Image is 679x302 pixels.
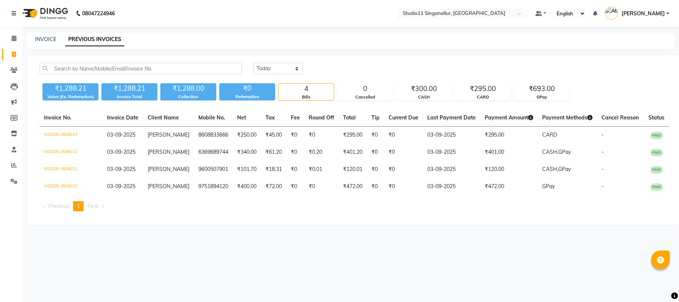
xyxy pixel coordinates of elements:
span: Mobile No. [198,114,225,121]
span: Status [648,114,664,121]
td: ₹101.70 [233,161,261,178]
td: 03-09-2025 [423,161,480,178]
td: ₹0 [384,178,423,195]
span: PAID [650,132,663,139]
td: 9751894120 [194,178,233,195]
span: CASH, [542,166,558,172]
span: CARD [542,131,557,138]
td: ₹0 [367,127,384,144]
span: 03-09-2025 [107,149,135,155]
span: 03-09-2025 [107,131,135,138]
td: ₹120.00 [480,161,538,178]
span: Cancel Reason [601,114,639,121]
span: PAID [650,166,663,174]
span: Tax [265,114,275,121]
span: Fee [291,114,300,121]
div: Redemption [219,94,275,100]
span: [PERSON_NAME] [622,10,665,18]
td: ₹18.31 [261,161,286,178]
div: 0 [337,84,393,94]
span: Next [88,203,99,209]
td: V/2025-26/4110 [40,178,103,195]
td: ₹0 [286,144,304,161]
td: ₹0 [384,127,423,144]
td: ₹472.00 [480,178,538,195]
input: Search by Name/Mobile/Email/Invoice No [40,63,242,74]
td: ₹61.20 [261,144,286,161]
td: ₹250.00 [233,127,261,144]
span: GPay [558,149,571,155]
span: Total [343,114,356,121]
span: - [601,149,604,155]
td: ₹295.00 [339,127,367,144]
span: Last Payment Date [427,114,476,121]
div: GPay [514,94,569,100]
div: ₹295.00 [455,84,510,94]
span: - [601,166,604,172]
td: ₹0 [384,161,423,178]
span: - [601,183,604,190]
div: Cancelled [337,94,393,100]
td: ₹0 [286,127,304,144]
div: Invoice Total [101,94,157,100]
td: ₹401.20 [339,144,367,161]
div: ₹693.00 [514,84,569,94]
span: PAID [650,149,663,156]
td: ₹0 [384,144,423,161]
td: ₹401.00 [480,144,538,161]
span: [PERSON_NAME] [148,149,189,155]
td: 03-09-2025 [423,127,480,144]
img: logo [19,3,70,24]
td: ₹0 [367,161,384,178]
div: ₹1,288.21 [43,83,98,94]
td: V/2025-26/4113 [40,127,103,144]
td: ₹0 [367,178,384,195]
span: Payment Amount [485,114,533,121]
td: ₹0 [286,178,304,195]
span: Net [237,114,246,121]
td: ₹72.00 [261,178,286,195]
nav: Pagination [40,201,669,211]
td: ₹0 [304,178,339,195]
div: CARD [455,94,510,100]
div: ₹1,288.00 [160,83,216,94]
iframe: chat widget [648,272,672,295]
div: ₹1,288.21 [101,83,157,94]
span: 03-09-2025 [107,166,135,172]
td: 03-09-2025 [423,178,480,195]
span: Current Due [389,114,418,121]
td: ₹472.00 [339,178,367,195]
span: CASH, [542,149,558,155]
span: Previous [48,203,69,209]
div: ₹300.00 [396,84,452,94]
td: 03-09-2025 [423,144,480,161]
span: Payment Methods [542,114,592,121]
td: 9600507901 [194,161,233,178]
span: 1 [77,203,80,209]
div: Bills [279,94,334,100]
b: 08047224946 [82,3,115,24]
div: ₹0 [219,83,275,94]
span: GPay [542,183,555,190]
span: [PERSON_NAME] [148,183,189,190]
span: Client Name [148,114,179,121]
td: ₹0.01 [304,161,339,178]
td: V/2025-26/4111 [40,161,103,178]
td: ₹295.00 [480,127,538,144]
td: ₹340.00 [233,144,261,161]
span: GPay [558,166,571,172]
td: ₹400.00 [233,178,261,195]
span: Invoice Date [107,114,138,121]
span: 03-09-2025 [107,183,135,190]
td: ₹0 [304,127,339,144]
span: PAID [650,183,663,191]
span: Round Off [309,114,334,121]
img: Athira [605,7,618,20]
a: PREVIOUS INVOICES [65,33,124,46]
div: CASH [396,94,452,100]
td: 6369689744 [194,144,233,161]
a: INVOICE [35,36,56,43]
div: Collection [160,94,216,100]
span: Tip [371,114,380,121]
td: ₹0.20 [304,144,339,161]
